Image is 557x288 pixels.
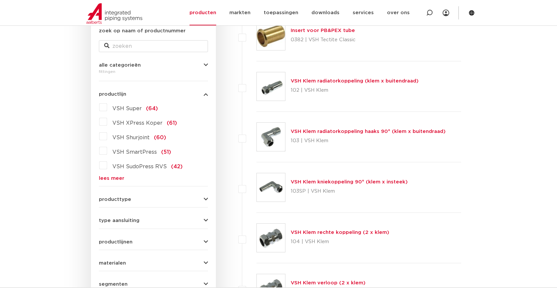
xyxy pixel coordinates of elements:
[99,63,208,68] button: alle categorieën
[167,120,177,126] span: (61)
[99,261,208,266] button: materialen
[99,92,208,97] button: productlijn
[99,282,128,287] span: segmenten
[112,106,142,111] span: VSH Super
[171,164,183,169] span: (42)
[291,230,389,235] a: VSH Klem rechte koppeling (2 x klem)
[99,176,208,181] a: lees meer
[291,136,446,146] p: 103 | VSH Klem
[291,129,446,134] a: VSH Klem radiatorkoppeling haaks 90° (klem x buitendraad)
[291,179,408,184] a: VSH Klem kniekoppeling 90° (klem x insteek)
[291,85,419,96] p: 102 | VSH Klem
[112,135,150,140] span: VSH Shurjoint
[291,35,356,45] p: 0382 | VSH Tectite Classic
[291,79,419,83] a: VSH Klem radiatorkoppeling (klem x buitendraad)
[257,123,285,151] img: Thumbnail for VSH Klem radiatorkoppeling haaks 90° (klem x buitendraad)
[99,240,208,244] button: productlijnen
[99,92,126,97] span: productlijn
[99,68,208,76] div: fittingen
[99,218,208,223] button: type aansluiting
[257,173,285,202] img: Thumbnail for VSH Klem kniekoppeling 90° (klem x insteek)
[291,237,389,247] p: 104 | VSH Klem
[291,186,408,197] p: 103SP | VSH Klem
[112,149,157,155] span: VSH SmartPress
[291,28,355,33] a: Insert voor PB&PEX tube
[257,224,285,252] img: Thumbnail for VSH Klem rechte koppeling (2 x klem)
[146,106,158,111] span: (64)
[112,120,162,126] span: VSH XPress Koper
[99,197,208,202] button: producttype
[112,164,167,169] span: VSH SudoPress RVS
[99,40,208,52] input: zoeken
[291,280,366,285] a: VSH Klem verloop (2 x klem)
[257,22,285,50] img: Thumbnail for Insert voor PB&PEX tube
[99,261,126,266] span: materialen
[99,27,186,35] label: zoek op naam of productnummer
[99,218,139,223] span: type aansluiting
[154,135,166,140] span: (60)
[257,72,285,101] img: Thumbnail for VSH Klem radiatorkoppeling (klem x buitendraad)
[99,197,131,202] span: producttype
[99,240,132,244] span: productlijnen
[99,282,208,287] button: segmenten
[161,149,171,155] span: (51)
[99,63,141,68] span: alle categorieën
